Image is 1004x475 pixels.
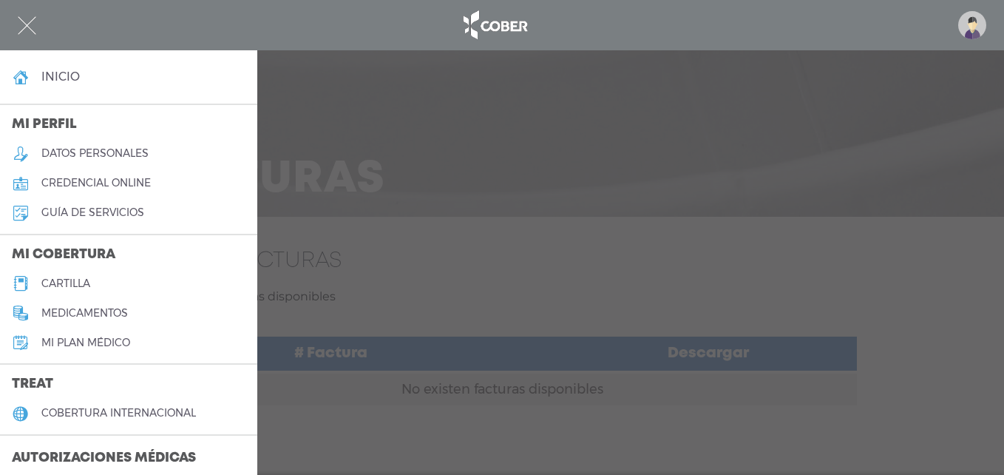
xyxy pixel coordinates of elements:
[18,16,36,35] img: Cober_menu-close-white.svg
[41,337,130,349] h5: Mi plan médico
[41,307,128,320] h5: medicamentos
[455,7,533,43] img: logo_cober_home-white.png
[41,70,80,84] h4: inicio
[41,277,90,290] h5: cartilla
[41,177,151,189] h5: credencial online
[958,11,986,39] img: profile-placeholder.svg
[41,407,196,420] h5: cobertura internacional
[41,147,149,160] h5: datos personales
[41,206,144,219] h5: guía de servicios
